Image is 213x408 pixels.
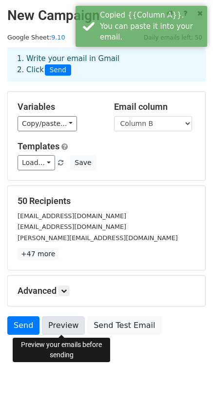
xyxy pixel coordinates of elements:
[7,316,39,335] a: Send
[18,212,126,220] small: [EMAIL_ADDRESS][DOMAIN_NAME]
[100,10,203,43] div: Copied {{Column A}}. You can paste it into your email.
[18,102,99,112] h5: Variables
[7,7,206,24] h2: New Campaign
[164,361,213,408] iframe: Chat Widget
[18,248,58,260] a: +47 more
[18,286,195,296] h5: Advanced
[51,34,65,41] a: 9.10
[114,102,196,112] h5: Email column
[18,223,126,230] small: [EMAIL_ADDRESS][DOMAIN_NAME]
[70,155,96,170] button: Save
[18,116,77,131] a: Copy/paste...
[18,234,178,242] small: [PERSON_NAME][EMAIL_ADDRESS][DOMAIN_NAME]
[13,338,110,362] div: Preview your emails before sending
[18,196,195,206] h5: 50 Recipients
[18,141,59,151] a: Templates
[87,316,161,335] a: Send Test Email
[7,34,65,41] small: Google Sheet:
[42,316,85,335] a: Preview
[18,155,55,170] a: Load...
[10,53,203,76] div: 1. Write your email in Gmail 2. Click
[45,64,71,76] span: Send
